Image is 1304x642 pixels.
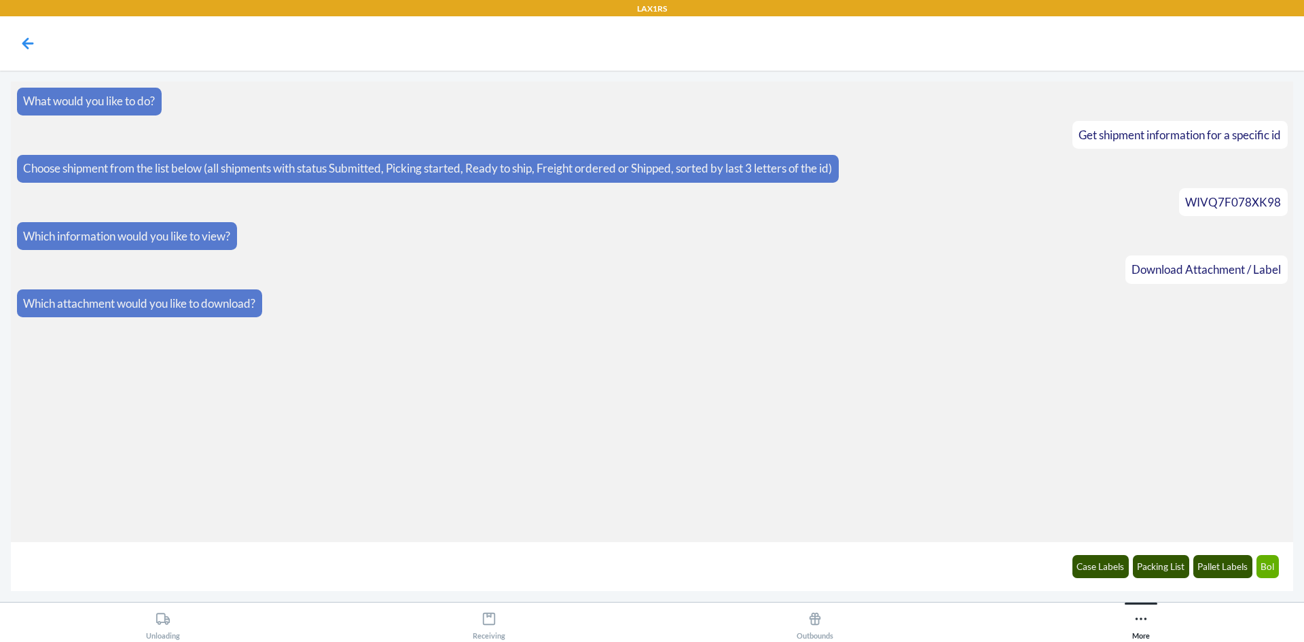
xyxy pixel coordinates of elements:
[23,160,832,177] p: Choose shipment from the list below (all shipments with status Submitted, Picking started, Ready ...
[1132,606,1150,640] div: More
[1193,555,1253,578] button: Pallet Labels
[1185,195,1281,209] span: WIVQ7F078XK98
[146,606,180,640] div: Unloading
[978,603,1304,640] button: More
[1072,555,1129,578] button: Case Labels
[637,3,667,15] p: LAX1RS
[1256,555,1280,578] button: Bol
[797,606,833,640] div: Outbounds
[23,92,155,110] p: What would you like to do?
[473,606,505,640] div: Receiving
[1133,555,1190,578] button: Packing List
[1131,262,1281,277] span: Download Attachment / Label
[23,228,230,245] p: Which information would you like to view?
[23,295,255,313] p: Which attachment would you like to download?
[1079,128,1281,142] span: Get shipment information for a specific id
[652,603,978,640] button: Outbounds
[326,603,652,640] button: Receiving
